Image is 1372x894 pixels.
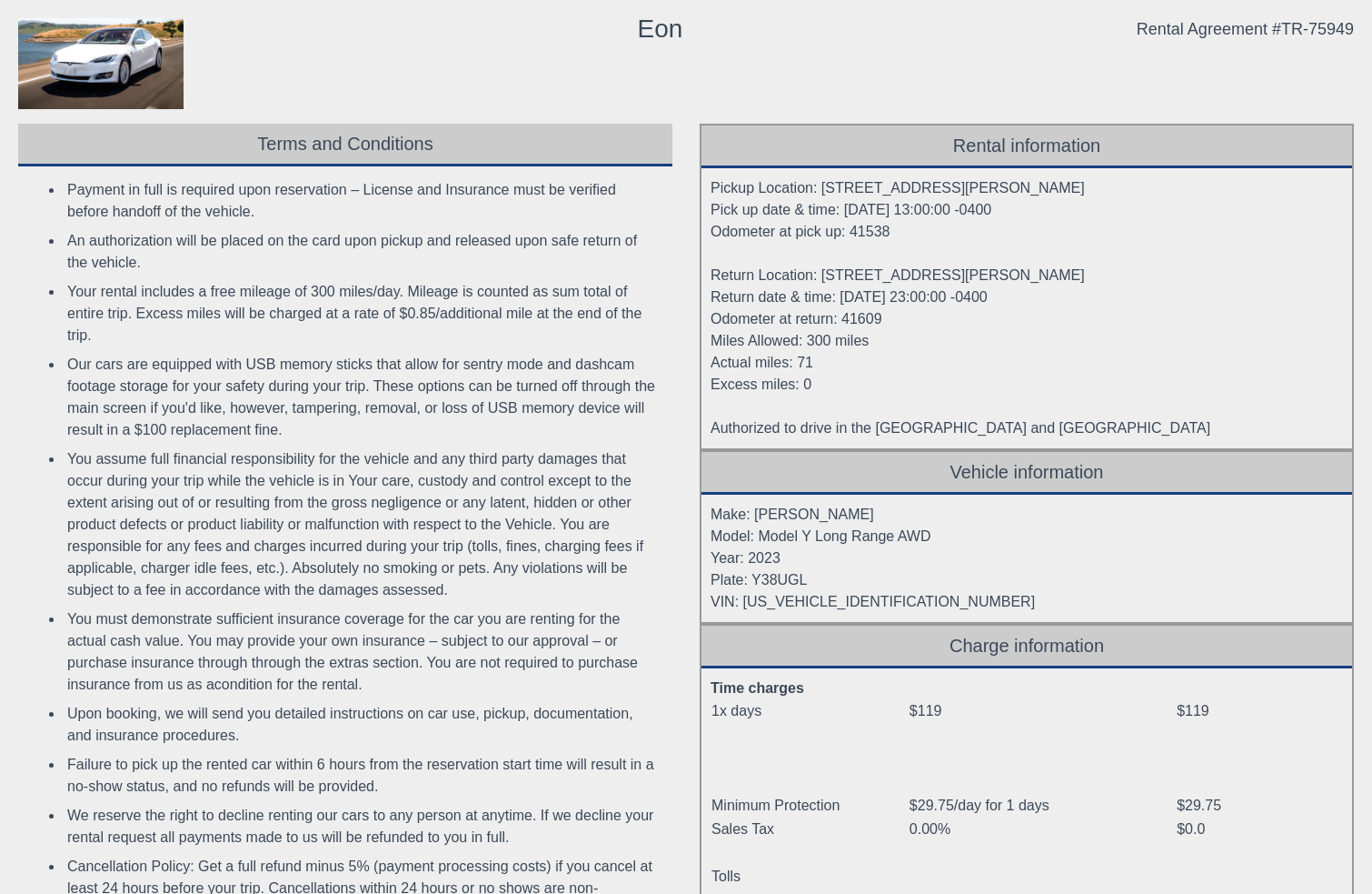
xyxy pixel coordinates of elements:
[18,18,184,109] img: contract_model.jpg
[711,818,909,841] td: Sales Tax
[711,699,909,723] td: 1x days
[64,605,660,699] li: You must demonstrate sufficient insurance coverage for the car you are renting for the actual cas...
[1176,818,1339,841] td: $0.0
[701,495,1352,622] div: Make: [PERSON_NAME] Model: Model Y Long Range AWD Year: 2023 Plate: Y38UGL VIN: [US_VEHICLE_IDENT...
[711,794,909,818] td: Minimum Protection
[701,626,1352,668] div: Charge information
[701,452,1352,495] div: Vehicle information
[64,176,660,226] li: Payment in full is required upon reservation – License and Insurance must be verified before hand...
[64,699,660,750] li: Upon booking, we will send you detailed instructions on car use, pickup, documentation, and insur...
[711,865,909,889] td: Tolls
[1137,18,1354,40] div: Rental Agreement #TR-75949
[18,124,672,166] div: Terms and Conditions
[701,168,1352,448] div: Pickup Location: [STREET_ADDRESS][PERSON_NAME] Pick up date & time: [DATE] 13:00:00 -0400 Odomete...
[1176,794,1339,818] td: $29.75
[1176,699,1339,723] td: $119
[64,350,660,445] li: Our cars are equipped with USB memory sticks that allow for sentry mode and dashcam footage stora...
[909,794,1176,818] td: $29.75/day for 1 days
[64,445,660,605] li: You assume full financial responsibility for the vehicle and any third party damages that occur d...
[64,801,660,852] li: We reserve the right to decline renting our cars to any person at anytime. If we decline your ren...
[909,699,1176,723] td: $119
[64,750,660,801] li: Failure to pick up the rented car within 6 hours from the reservation start time will result in a...
[711,678,1339,699] div: Time charges
[638,18,683,40] div: Eon
[64,277,660,350] li: Your rental includes a free mileage of 300 miles/day. Mileage is counted as sum total of entire t...
[701,126,1352,168] div: Rental information
[909,818,1176,841] td: 0.00%
[64,226,660,277] li: An authorization will be placed on the card upon pickup and released upon safe return of the vehi...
